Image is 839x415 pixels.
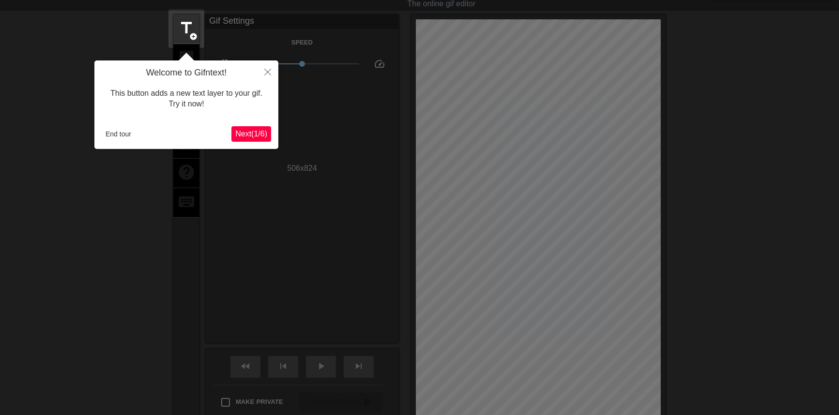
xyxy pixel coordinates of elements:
h4: Welcome to Gifntext! [102,68,271,78]
span: Next ( 1 / 6 ) [235,130,267,138]
button: End tour [102,127,135,141]
div: This button adds a new text layer to your gif. Try it now! [102,78,271,119]
button: Close [257,60,278,83]
button: Next [231,126,271,142]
